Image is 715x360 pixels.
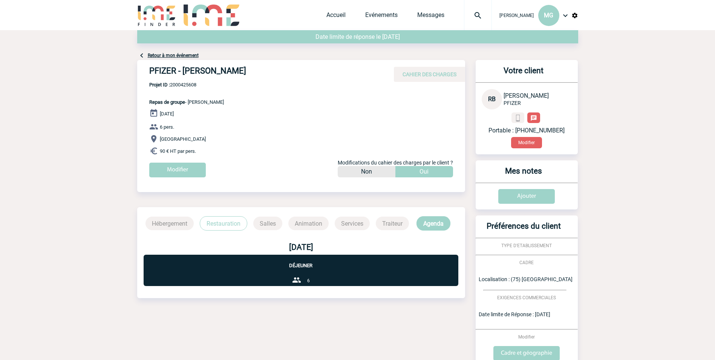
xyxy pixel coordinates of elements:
[292,275,301,285] img: group-24-px-b.png
[289,243,313,252] b: [DATE]
[544,12,553,19] span: MG
[479,166,569,183] h3: Mes notes
[479,222,569,238] h3: Préférences du client
[479,276,573,282] span: Localisation : (75) [GEOGRAPHIC_DATA]
[149,163,206,177] input: Modifier
[160,136,206,142] span: [GEOGRAPHIC_DATA]
[488,95,496,103] span: RB
[160,111,174,117] span: [DATE]
[518,334,535,340] span: Modifier
[479,311,550,317] span: Date limite de Réponse : [DATE]
[504,92,549,99] span: [PERSON_NAME]
[137,5,176,26] img: IME-Finder
[420,166,429,177] p: Oui
[530,115,537,122] img: chat-24-px-w.png
[514,115,521,122] img: portable.png
[511,137,542,148] button: Modifier
[499,13,534,18] span: [PERSON_NAME]
[403,71,456,77] span: CAHIER DES CHARGES
[315,33,400,40] span: Date limite de réponse le [DATE]
[376,217,409,230] p: Traiteur
[149,66,375,79] h4: PFIZER - [PERSON_NAME]
[288,217,329,230] p: Animation
[149,82,224,88] span: 2000425608
[307,278,310,283] span: 6
[326,11,346,22] a: Accueil
[497,295,556,300] span: EXIGENCES COMMERCIALES
[148,53,199,58] a: Retour à mon événement
[338,160,453,166] span: Modifications du cahier des charges par le client ?
[504,100,521,106] span: PFIZER
[149,82,170,88] b: Projet ID :
[479,66,569,82] h3: Votre client
[160,124,174,130] span: 6 pers.
[417,11,444,22] a: Messages
[149,99,224,105] span: - [PERSON_NAME]
[160,148,196,154] span: 90 € HT par pers.
[335,217,370,230] p: Services
[253,217,282,230] p: Salles
[501,243,552,248] span: TYPE D'ETABLISSEMENT
[498,189,555,204] input: Ajouter
[149,99,185,105] span: Repas de groupe
[519,260,534,265] span: CADRE
[365,11,398,22] a: Evénements
[144,255,458,268] p: Déjeuner
[145,217,194,230] p: Hébergement
[482,127,572,134] p: Portable : [PHONE_NUMBER]
[361,166,372,177] p: Non
[200,216,247,231] p: Restauration
[416,216,450,231] p: Agenda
